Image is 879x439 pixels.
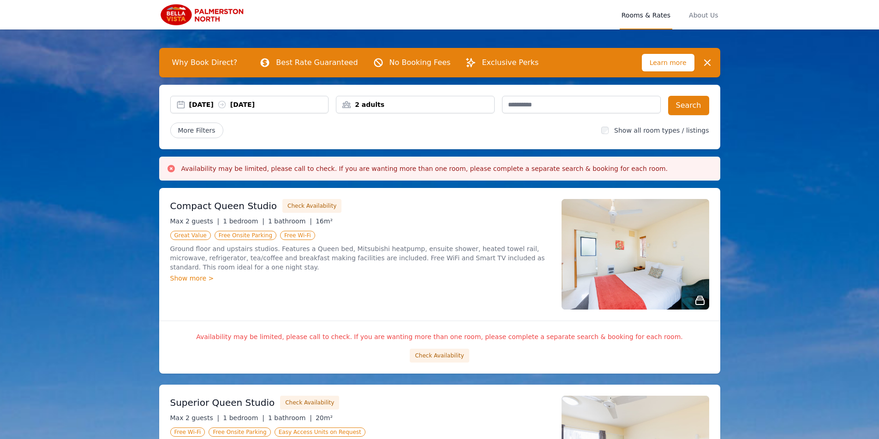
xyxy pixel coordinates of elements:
p: Ground floor and upstairs studios. Features a Queen bed, Mitsubishi heatpump, ensuite shower, hea... [170,244,550,272]
span: 16m² [316,217,333,225]
div: Show more > [170,274,550,283]
img: Bella Vista Palmerston North [159,4,248,26]
span: Easy Access Units on Request [275,427,365,437]
button: Search [668,96,709,115]
p: No Booking Fees [389,57,451,68]
button: Check Availability [410,349,469,363]
span: Free Wi-Fi [280,231,315,240]
span: 1 bedroom | [223,414,264,421]
span: 1 bedroom | [223,217,264,225]
button: Check Availability [282,199,341,213]
span: 20m² [316,414,333,421]
div: [DATE] [DATE] [189,100,329,109]
span: Learn more [642,54,694,71]
h3: Availability may be limited, please call to check. If you are wanting more than one room, please ... [181,164,668,173]
p: Exclusive Perks [482,57,538,68]
h3: Compact Queen Studio [170,199,277,212]
span: Why Book Direct? [165,53,245,72]
p: Best Rate Guaranteed [276,57,358,68]
label: Show all room types / listings [614,127,709,134]
p: Availability may be limited, please call to check. If you are wanting more than one room, please ... [170,332,709,341]
span: More Filters [170,123,223,138]
button: Check Availability [280,396,339,410]
div: 2 adults [336,100,494,109]
span: 1 bathroom | [268,217,312,225]
span: Free Onsite Parking [215,231,276,240]
span: Max 2 guests | [170,217,220,225]
h3: Superior Queen Studio [170,396,275,409]
span: Great Value [170,231,211,240]
span: 1 bathroom | [268,414,312,421]
span: Max 2 guests | [170,414,220,421]
span: Free Onsite Parking [209,427,270,437]
span: Free Wi-Fi [170,427,205,437]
